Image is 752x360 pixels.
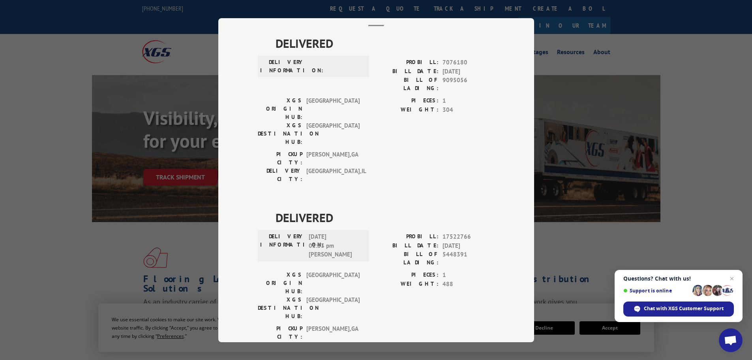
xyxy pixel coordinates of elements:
[376,76,439,92] label: BILL OF LADING:
[306,96,360,121] span: [GEOGRAPHIC_DATA]
[258,167,302,183] label: DELIVERY CITY:
[258,296,302,320] label: XGS DESTINATION HUB:
[258,121,302,146] label: XGS DESTINATION HUB:
[443,250,495,267] span: 5448391
[443,105,495,114] span: 304
[258,341,302,359] label: DELIVERY CITY:
[258,324,302,341] label: PICKUP CITY:
[258,271,302,296] label: XGS ORIGIN HUB:
[443,67,495,76] span: [DATE]
[443,96,495,106] span: 1
[623,275,734,282] span: Questions? Chat with us!
[258,96,302,121] label: XGS ORIGIN HUB:
[306,296,360,320] span: [GEOGRAPHIC_DATA]
[260,58,305,75] label: DELIVERY INFORMATION:
[376,271,439,280] label: PIECES:
[623,302,734,317] div: Chat with XGS Customer Support
[376,58,439,67] label: PROBILL:
[260,232,305,259] label: DELIVERY INFORMATION:
[376,96,439,106] label: PIECES:
[443,232,495,241] span: 17522766
[376,279,439,288] label: WEIGHT:
[306,341,360,359] span: [US_STATE][GEOGRAPHIC_DATA] , WI
[309,232,362,259] span: [DATE] 01:33 pm [PERSON_NAME]
[306,271,360,296] span: [GEOGRAPHIC_DATA]
[719,328,743,352] div: Open chat
[376,232,439,241] label: PROBILL:
[376,67,439,76] label: BILL DATE:
[623,288,690,294] span: Support is online
[306,121,360,146] span: [GEOGRAPHIC_DATA]
[276,209,495,226] span: DELIVERED
[443,271,495,280] span: 1
[376,241,439,250] label: BILL DATE:
[306,324,360,341] span: [PERSON_NAME] , GA
[306,150,360,167] span: [PERSON_NAME] , GA
[306,167,360,183] span: [GEOGRAPHIC_DATA] , IL
[644,305,724,312] span: Chat with XGS Customer Support
[276,34,495,52] span: DELIVERED
[443,279,495,288] span: 488
[443,241,495,250] span: [DATE]
[443,76,495,92] span: 9095056
[443,58,495,67] span: 7076180
[376,105,439,114] label: WEIGHT:
[258,150,302,167] label: PICKUP CITY:
[727,274,737,283] span: Close chat
[376,250,439,267] label: BILL OF LADING:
